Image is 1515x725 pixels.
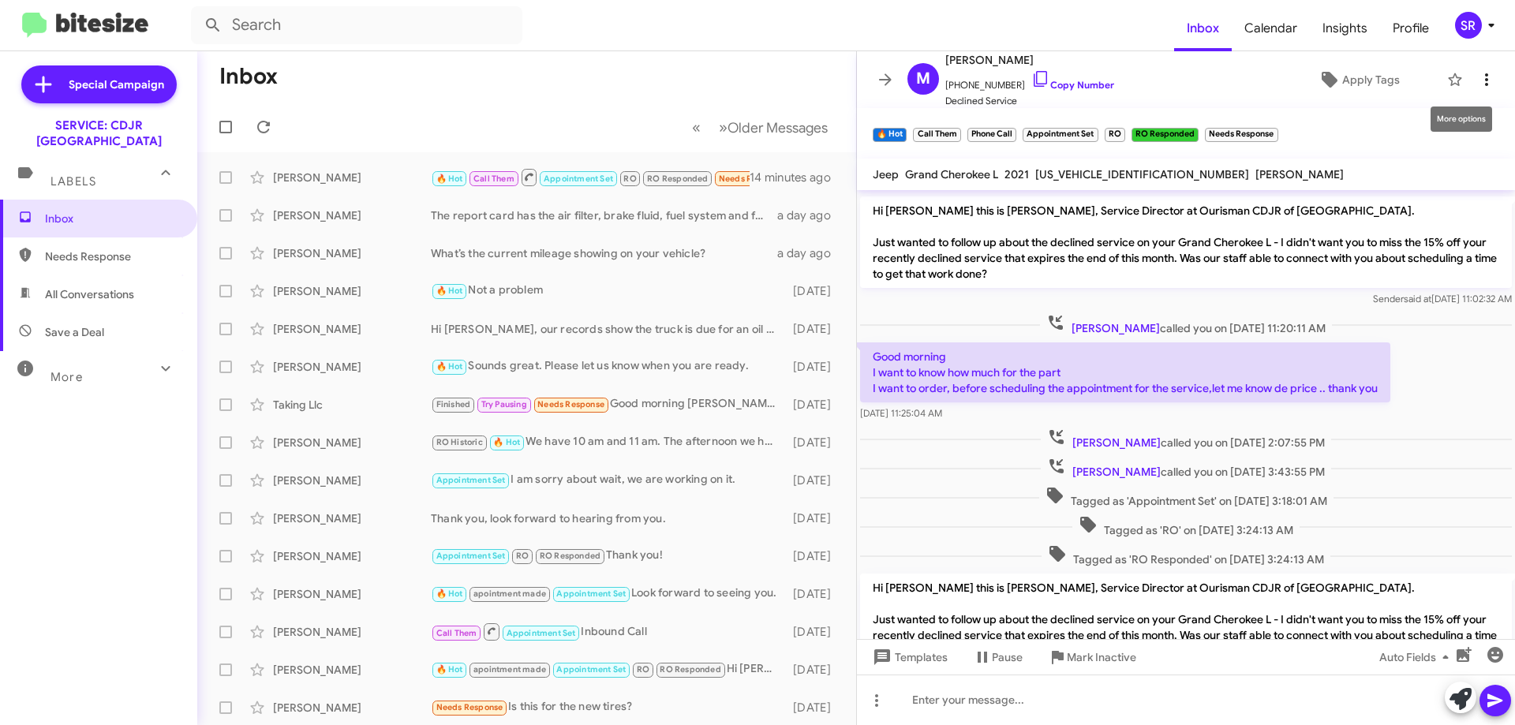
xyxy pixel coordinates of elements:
button: Next [709,111,837,144]
span: All Conversations [45,286,134,302]
span: 🔥 Hot [436,361,463,372]
p: Hi [PERSON_NAME] this is [PERSON_NAME], Service Director at Ourisman CDJR of [GEOGRAPHIC_DATA]. J... [860,574,1512,665]
span: Templates [870,643,948,671]
span: Needs Response [537,399,604,409]
a: Copy Number [1031,79,1114,91]
span: apointment made [473,664,546,675]
button: Pause [960,643,1035,671]
a: Special Campaign [21,65,177,103]
span: [PHONE_NUMBER] [945,69,1114,93]
span: Call Them [473,174,514,184]
div: Hi [PERSON_NAME], our records show the truck is due for an oil change and tire rotation. Regular ... [431,321,785,337]
span: 🔥 Hot [436,174,463,184]
div: a day ago [777,245,844,261]
span: Call Them [436,628,477,638]
div: [PERSON_NAME] [273,510,431,526]
button: Auto Fields [1367,643,1468,671]
span: Appointment Set [507,628,576,638]
div: [PERSON_NAME] [273,359,431,375]
div: [PERSON_NAME] [273,321,431,337]
span: Appointment Set [556,664,626,675]
div: Look forward to seeing you. [431,585,785,603]
span: Tagged as 'Appointment Set' on [DATE] 3:18:01 AM [1039,486,1334,509]
small: RO [1105,128,1125,142]
div: More options [1431,107,1492,132]
span: 2021 [1004,167,1029,181]
input: Search [191,6,522,44]
span: apointment made [473,589,546,599]
span: Needs Response [719,174,786,184]
span: RO [516,551,529,561]
span: [PERSON_NAME] [1255,167,1344,181]
span: Calendar [1232,6,1310,51]
div: [PERSON_NAME] [273,207,431,223]
div: Inbound Call [431,622,785,641]
div: [DATE] [785,548,844,564]
span: RO Historic [436,437,483,447]
span: Appointment Set [544,174,613,184]
div: a day ago [777,207,844,223]
div: [PERSON_NAME] [273,586,431,602]
button: Mark Inactive [1035,643,1149,671]
div: I am sorry about wait, we are working on it. [431,471,785,489]
span: Special Campaign [69,77,164,92]
span: Labels [50,174,96,189]
div: [DATE] [785,473,844,488]
button: Templates [857,643,960,671]
span: RO [623,174,636,184]
small: Appointment Set [1023,128,1098,142]
a: Profile [1380,6,1442,51]
nav: Page navigation example [683,111,837,144]
span: Inbox [45,211,179,226]
div: [DATE] [785,662,844,678]
span: called you on [DATE] 2:07:55 PM [1041,428,1331,450]
span: Jeep [873,167,899,181]
h1: Inbox [219,64,278,89]
span: called you on [DATE] 11:20:11 AM [1040,313,1332,336]
span: RO Responded [660,664,720,675]
span: « [692,118,701,137]
div: The report card has the air filter, brake fluid, fuel system and four wheel drive service is in t... [431,207,777,223]
span: Pause [992,643,1023,671]
div: [DATE] [785,624,844,640]
span: 🔥 Hot [436,286,463,296]
span: RO [637,664,649,675]
button: Previous [683,111,710,144]
div: [PERSON_NAME] [273,170,431,185]
span: [DATE] 11:25:04 AM [860,407,942,419]
small: Needs Response [1205,128,1277,142]
div: 14 minutes ago [750,170,844,185]
span: [PERSON_NAME] [945,50,1114,69]
span: Sender [DATE] 11:02:32 AM [1373,293,1512,305]
span: [PERSON_NAME] [1072,321,1160,335]
div: [PERSON_NAME] [273,283,431,299]
span: 🔥 Hot [436,589,463,599]
span: » [719,118,728,137]
span: Appointment Set [556,589,626,599]
div: [DATE] [785,283,844,299]
span: Declined Service [945,93,1114,109]
div: Sounds great. Please let us know when you are ready. [431,357,785,376]
div: [PERSON_NAME] [273,624,431,640]
div: SR [1455,12,1482,39]
div: Thank you! [431,547,785,565]
a: Insights [1310,6,1380,51]
div: Taking Llc [273,397,431,413]
div: [DATE] [785,397,844,413]
small: 🔥 Hot [873,128,907,142]
div: [DATE] [785,700,844,716]
div: What’s the current mileage showing on your vehicle? [431,245,777,261]
span: Try Pausing [481,399,527,409]
p: Good morning I want to know how much for the part I want to order, before scheduling the appointm... [860,342,1390,402]
span: 🔥 Hot [493,437,520,447]
span: M [916,66,930,92]
div: [PERSON_NAME] [273,662,431,678]
div: Thank you, look forward to hearing from you. [431,510,785,526]
a: Inbox [1174,6,1232,51]
div: [PERSON_NAME] [273,245,431,261]
span: Finished [436,399,471,409]
span: Tagged as 'RO' on [DATE] 3:24:13 AM [1072,515,1300,538]
span: Auto Fields [1379,643,1455,671]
